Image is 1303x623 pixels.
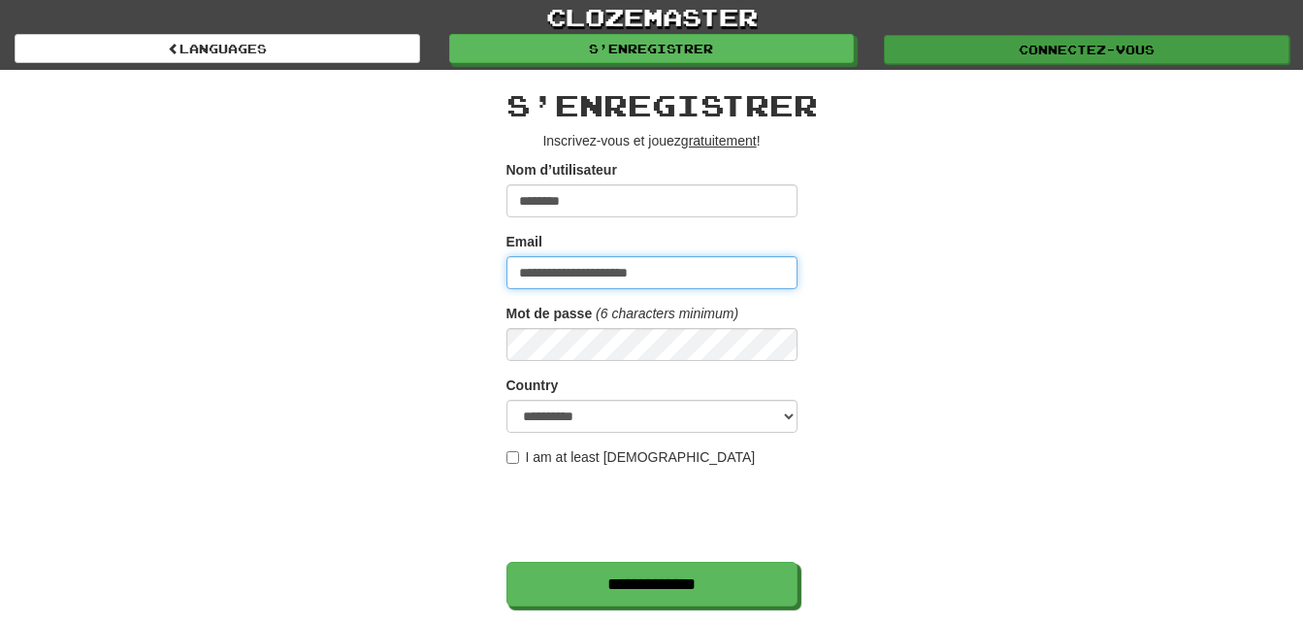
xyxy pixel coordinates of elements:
label: Email [506,232,542,251]
u: gratuitement [681,133,757,148]
input: I am at least [DEMOGRAPHIC_DATA] [506,451,519,464]
a: Languages [15,34,420,63]
p: Inscrivez-vous et jouez ! [506,131,798,150]
h2: S’enregistrer [506,89,798,121]
em: (6 characters minimum) [596,306,738,321]
a: S’enregistrer [449,34,855,63]
label: Mot de passe [506,304,593,323]
font: Languages [179,42,267,55]
label: Nom d’utilisateur [506,160,617,180]
iframe: reCAPTCHA [506,476,801,552]
a: Connectez-vous [884,35,1289,64]
label: Country [506,376,559,395]
font: I am at least [DEMOGRAPHIC_DATA] [526,449,756,465]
